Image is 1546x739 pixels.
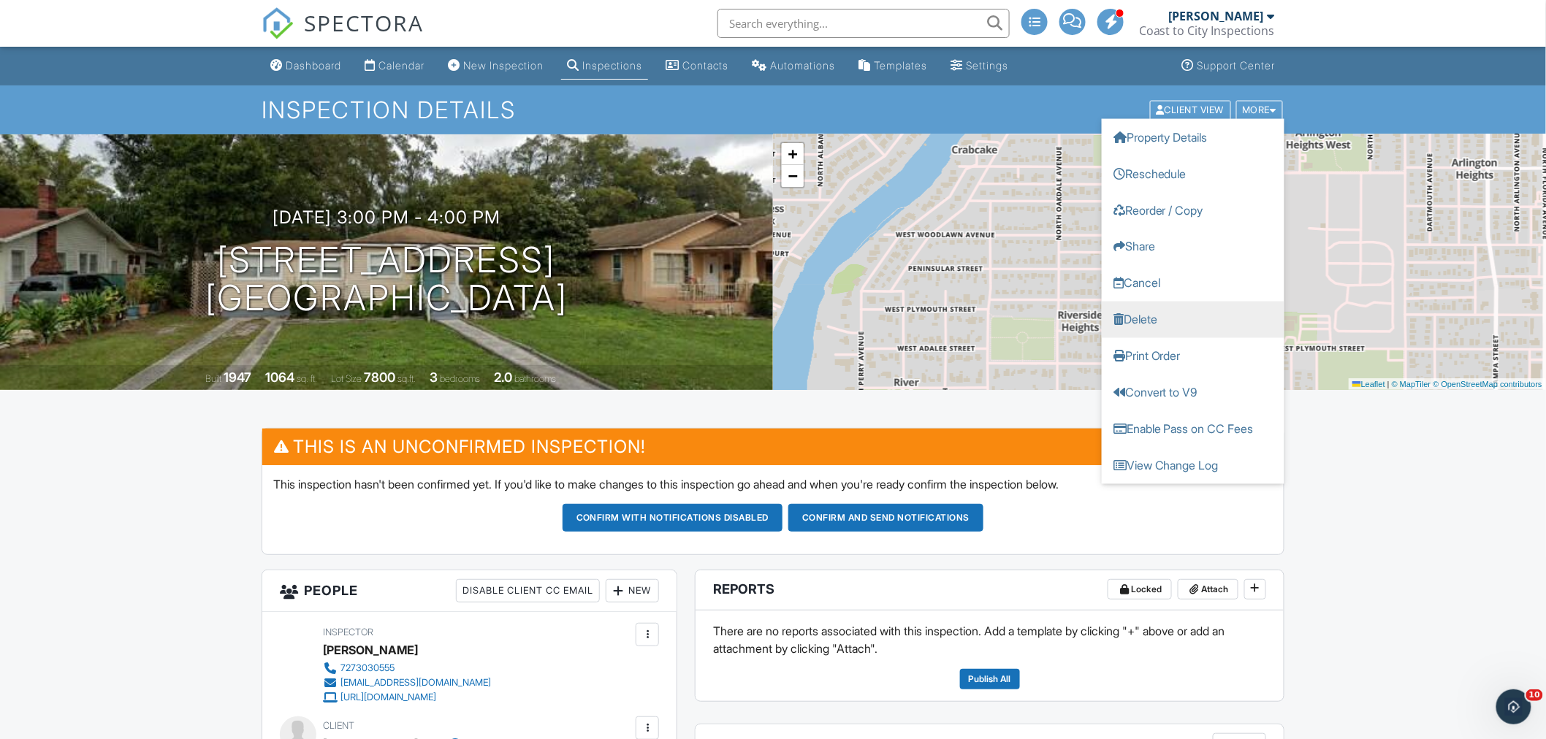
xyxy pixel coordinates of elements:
[262,429,1284,464] h3: This is an Unconfirmed Inspection!
[770,59,835,72] div: Automations
[1102,301,1284,337] a: Delete
[304,7,424,38] span: SPECTORA
[1139,23,1275,38] div: Coast to City Inspections
[273,207,500,227] h3: [DATE] 3:00 pm - 4:00 pm
[966,59,1008,72] div: Settings
[1387,380,1390,388] span: |
[660,53,734,80] a: Contacts
[297,373,317,384] span: sq. ft.
[205,373,221,384] span: Built
[494,369,512,385] div: 2.0
[265,369,294,385] div: 1064
[563,504,783,532] button: Confirm with notifications disabled
[440,373,480,384] span: bedrooms
[788,504,983,532] button: Confirm and send notifications
[788,145,798,163] span: +
[1102,228,1284,264] a: Share
[205,241,568,318] h1: [STREET_ADDRESS] [GEOGRAPHIC_DATA]
[1496,689,1531,724] iframe: Intercom live chat
[273,476,1273,492] p: This inspection hasn't been confirmed yet. If you'd like to make changes to this inspection go ah...
[442,53,549,80] a: New Inspection
[1102,118,1284,155] a: Property Details
[874,59,927,72] div: Templates
[1433,380,1542,388] a: © OpenStreetMap contributors
[323,675,491,690] a: [EMAIL_ADDRESS][DOMAIN_NAME]
[262,20,424,50] a: SPECTORA
[606,579,659,602] div: New
[1102,155,1284,191] a: Reschedule
[262,570,677,612] h3: People
[262,7,294,39] img: The Best Home Inspection Software - Spectora
[323,639,418,661] div: [PERSON_NAME]
[1392,380,1431,388] a: © MapTiler
[340,677,491,689] div: [EMAIL_ADDRESS][DOMAIN_NAME]
[1102,374,1284,410] a: Convert to V9
[463,59,544,72] div: New Inspection
[1236,100,1284,120] div: More
[323,690,491,705] a: [URL][DOMAIN_NAME]
[264,53,347,80] a: Dashboard
[224,369,251,385] div: 1947
[1352,380,1385,388] a: Leaflet
[788,166,798,185] span: −
[323,627,373,637] span: Inspector
[364,369,395,385] div: 7800
[1102,447,1284,483] a: View Change Log
[397,373,416,384] span: sq.ft.
[359,53,430,80] a: Calendar
[782,143,804,165] a: Zoom in
[430,369,438,385] div: 3
[1526,689,1543,701] span: 10
[1176,53,1282,80] a: Support Center
[682,59,728,72] div: Contacts
[323,661,491,675] a: 7273030555
[1169,9,1264,23] div: [PERSON_NAME]
[340,662,395,674] div: 7273030555
[717,9,1010,38] input: Search everything...
[1102,264,1284,301] a: Cancel
[323,720,354,731] span: Client
[340,692,436,703] div: [URL][DOMAIN_NAME]
[1102,410,1284,447] a: Enable Pass on CC Fees
[853,53,933,80] a: Templates
[1102,191,1284,228] a: Reorder / Copy
[514,373,556,384] span: bathrooms
[286,59,341,72] div: Dashboard
[782,165,804,187] a: Zoom out
[1102,337,1284,374] a: Print Order
[746,53,841,80] a: Automations (Advanced)
[1149,104,1235,115] a: Client View
[378,59,424,72] div: Calendar
[456,579,600,602] div: Disable Client CC Email
[1150,100,1231,120] div: Client View
[582,59,642,72] div: Inspections
[1197,59,1276,72] div: Support Center
[945,53,1014,80] a: Settings
[561,53,648,80] a: Inspections
[331,373,362,384] span: Lot Size
[262,97,1284,123] h1: Inspection Details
